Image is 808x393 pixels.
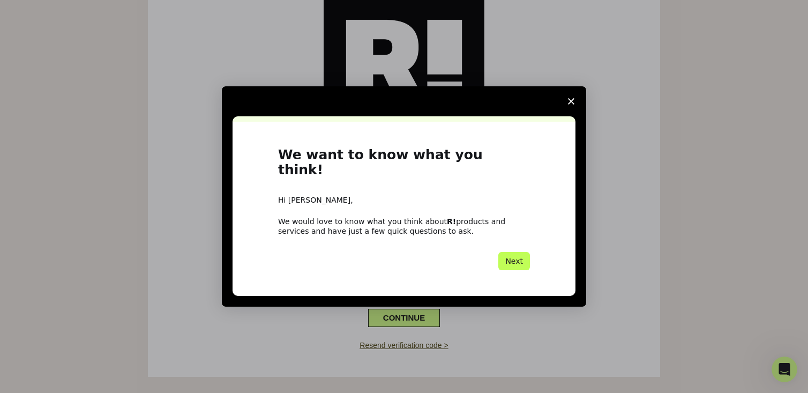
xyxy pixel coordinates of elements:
[278,195,530,206] div: Hi [PERSON_NAME],
[498,252,530,270] button: Next
[278,147,530,184] h1: We want to know what you think!
[556,86,586,116] span: Close survey
[278,217,530,236] div: We would love to know what you think about products and services and have just a few quick questi...
[447,217,456,226] b: R!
